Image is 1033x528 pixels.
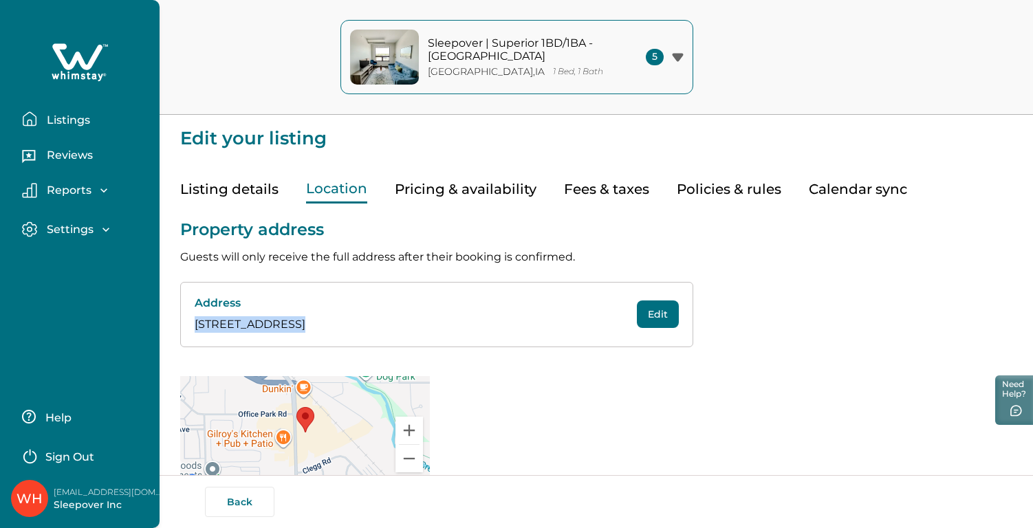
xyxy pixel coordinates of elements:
[22,403,144,430] button: Help
[17,482,43,515] div: Whimstay Host
[54,498,164,512] p: Sleepover Inc
[43,113,90,127] p: Listings
[428,36,613,63] p: Sleepover | Superior 1BD/1BA - [GEOGRAPHIC_DATA]
[43,184,91,197] p: Reports
[180,223,1012,236] p: Property address
[22,183,149,198] button: Reports
[395,445,423,472] button: Zoom out
[22,221,149,237] button: Settings
[41,411,72,425] p: Help
[395,417,423,444] button: Zoom in
[184,471,229,489] a: Open this area in Google Maps (opens a new window)
[306,175,367,203] button: Location
[646,49,664,65] span: 5
[180,115,1012,148] p: Edit your listing
[195,296,629,310] p: Address
[45,450,94,464] p: Sign Out
[43,223,94,236] p: Settings
[22,441,144,469] button: Sign Out
[677,175,781,203] button: Policies & rules
[553,67,603,77] p: 1 Bed, 1 Bath
[205,487,274,517] button: Back
[809,175,907,203] button: Calendar sync
[195,316,607,333] p: [STREET_ADDRESS]
[350,30,419,85] img: property-cover
[428,66,545,78] p: [GEOGRAPHIC_DATA] , IA
[395,175,536,203] button: Pricing & availability
[184,471,229,489] img: Google
[637,300,679,328] button: Edit
[180,249,1012,265] p: Guests will only receive the full address after their booking is confirmed.
[180,175,279,203] button: Listing details
[22,105,149,133] button: Listings
[43,148,93,162] p: Reviews
[340,20,693,94] button: property-coverSleepover | Superior 1BD/1BA - [GEOGRAPHIC_DATA][GEOGRAPHIC_DATA],IA1 Bed, 1 Bath5
[22,144,149,171] button: Reviews
[564,175,649,203] button: Fees & taxes
[54,485,164,499] p: [EMAIL_ADDRESS][DOMAIN_NAME]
